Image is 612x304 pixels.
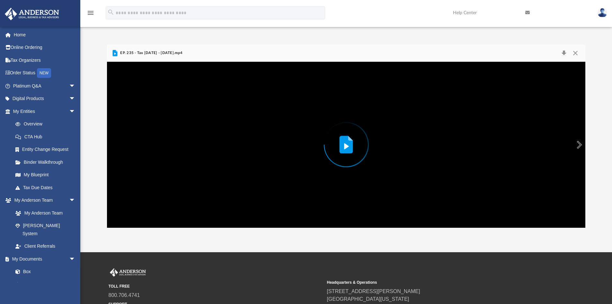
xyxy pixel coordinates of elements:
a: Platinum Q&Aarrow_drop_down [4,79,85,92]
a: My Anderson Team [9,207,79,219]
a: Online Ordering [4,41,85,54]
a: My Blueprint [9,169,82,181]
div: NEW [37,68,51,78]
a: [STREET_ADDRESS][PERSON_NAME] [327,289,420,294]
a: My Entitiesarrow_drop_down [4,105,85,118]
i: search [107,9,114,16]
a: Home [4,28,85,41]
i: menu [87,9,94,17]
span: arrow_drop_down [69,92,82,106]
a: [GEOGRAPHIC_DATA][US_STATE] [327,296,409,302]
a: menu [87,12,94,17]
span: arrow_drop_down [69,194,82,207]
button: Next File [572,136,586,154]
a: Tax Due Dates [9,181,85,194]
img: User Pic [598,8,607,17]
a: Box [9,265,79,278]
span: arrow_drop_down [69,105,82,118]
a: [PERSON_NAME] System [9,219,82,240]
a: Digital Productsarrow_drop_down [4,92,85,105]
small: TOLL FREE [109,283,323,289]
span: arrow_drop_down [69,79,82,93]
a: Entity Change Request [9,143,85,156]
img: Anderson Advisors Platinum Portal [109,268,147,277]
span: EP. 235 - Tax [DATE] - [DATE].mp4 [119,50,182,56]
div: Preview [107,45,586,228]
a: Order StatusNEW [4,67,85,80]
img: Anderson Advisors Platinum Portal [3,8,61,20]
button: Download [558,49,570,58]
a: Tax Organizers [4,54,85,67]
a: 800.706.4741 [109,292,140,298]
a: CTA Hub [9,130,85,143]
a: Meeting Minutes [9,278,82,291]
span: arrow_drop_down [69,253,82,266]
a: Binder Walkthrough [9,156,85,169]
a: Overview [9,118,85,131]
small: Headquarters & Operations [327,280,541,285]
button: Close [570,49,581,58]
a: My Anderson Teamarrow_drop_down [4,194,82,207]
a: My Documentsarrow_drop_down [4,253,82,265]
a: Client Referrals [9,240,82,253]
